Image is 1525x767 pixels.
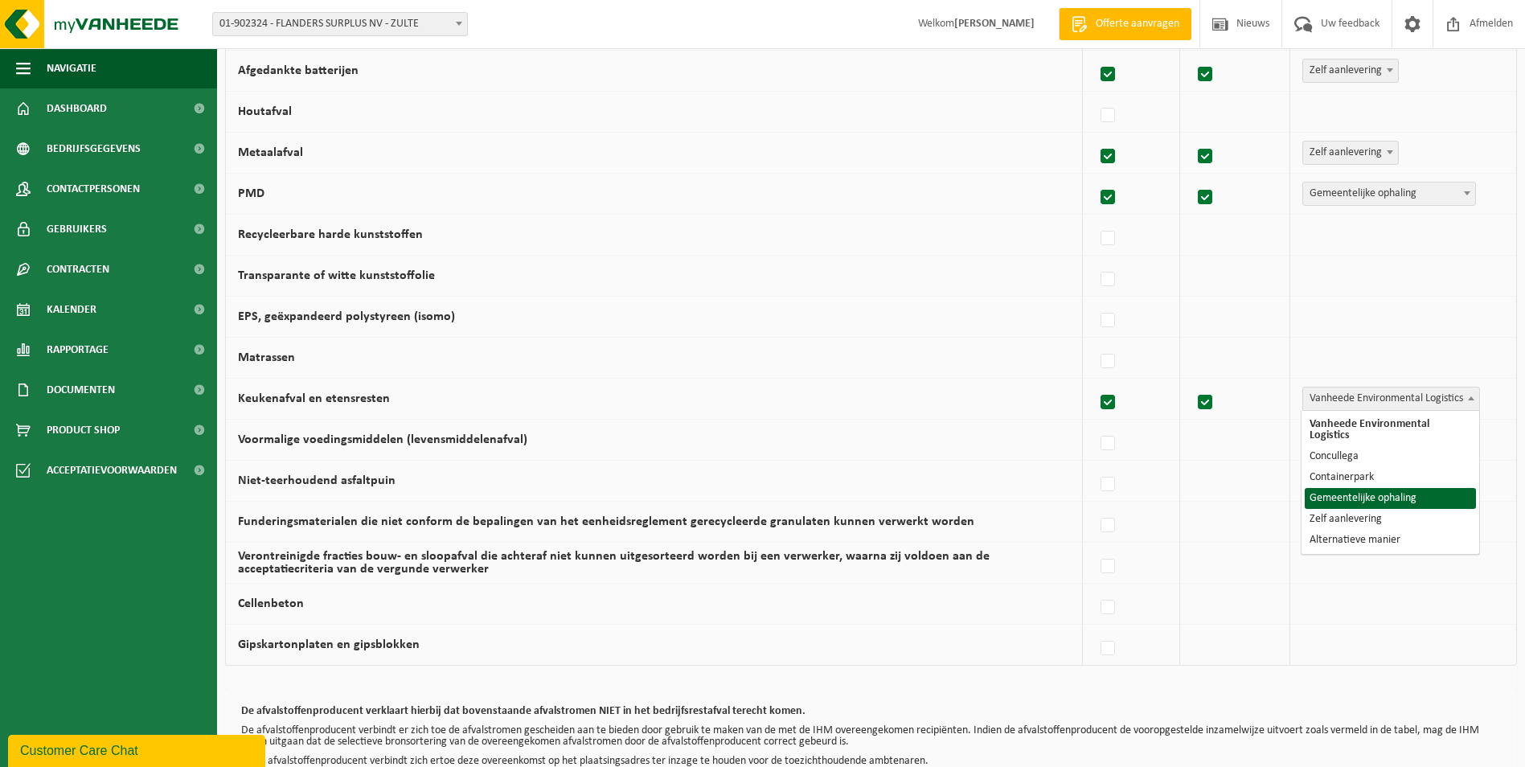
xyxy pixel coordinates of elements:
[1305,467,1476,488] li: Containerpark
[1305,509,1476,530] li: Zelf aanlevering
[238,105,292,118] label: Houtafval
[1303,142,1398,164] span: Zelf aanlevering
[47,88,107,129] span: Dashboard
[1305,488,1476,509] li: Gemeentelijke ophaling
[1302,59,1399,83] span: Zelf aanlevering
[241,725,1501,748] p: De afvalstoffenproducent verbindt er zich toe de afvalstromen gescheiden aan te bieden door gebru...
[238,474,396,487] label: Niet-teerhoudend asfaltpuin
[47,209,107,249] span: Gebruikers
[1059,8,1191,40] a: Offerte aanvragen
[238,187,264,200] label: PMD
[238,392,390,405] label: Keukenafval en etensresten
[47,330,109,370] span: Rapportage
[238,64,359,77] label: Afgedankte batterijen
[47,249,109,289] span: Contracten
[238,269,435,282] label: Transparante of witte kunststoffolie
[1302,141,1399,165] span: Zelf aanlevering
[238,351,295,364] label: Matrassen
[238,310,455,323] label: EPS, geëxpandeerd polystyreen (isomo)
[47,289,96,330] span: Kalender
[1305,530,1476,551] li: Alternatieve manier
[1305,446,1476,467] li: Concullega
[1302,387,1480,411] span: Vanheede Environmental Logistics
[8,732,269,767] iframe: chat widget
[213,13,467,35] span: 01-902324 - FLANDERS SURPLUS NV - ZULTE
[238,550,990,576] label: Verontreinigde fracties bouw- en sloopafval die achteraf niet kunnen uitgesorteerd worden bij een...
[47,129,141,169] span: Bedrijfsgegevens
[238,146,303,159] label: Metaalafval
[241,705,806,717] b: De afvalstoffenproducent verklaart hierbij dat bovenstaande afvalstromen NIET in het bedrijfsrest...
[1092,16,1183,32] span: Offerte aanvragen
[47,450,177,490] span: Acceptatievoorwaarden
[212,12,468,36] span: 01-902324 - FLANDERS SURPLUS NV - ZULTE
[238,638,420,651] label: Gipskartonplaten en gipsblokken
[954,18,1035,30] strong: [PERSON_NAME]
[47,410,120,450] span: Product Shop
[238,597,304,610] label: Cellenbeton
[47,48,96,88] span: Navigatie
[1303,388,1479,410] span: Vanheede Environmental Logistics
[241,756,1501,767] p: 3) De afvalstoffenproducent verbindt zich ertoe deze overeenkomst op het plaatsingsadres ter inza...
[1305,414,1476,446] li: Vanheede Environmental Logistics
[47,169,140,209] span: Contactpersonen
[1303,59,1398,82] span: Zelf aanlevering
[1302,182,1476,206] span: Gemeentelijke ophaling
[238,433,527,446] label: Voormalige voedingsmiddelen (levensmiddelenafval)
[47,370,115,410] span: Documenten
[1303,183,1475,205] span: Gemeentelijke ophaling
[238,515,974,528] label: Funderingsmaterialen die niet conform de bepalingen van het eenheidsreglement gerecycleerde granu...
[238,228,423,241] label: Recycleerbare harde kunststoffen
